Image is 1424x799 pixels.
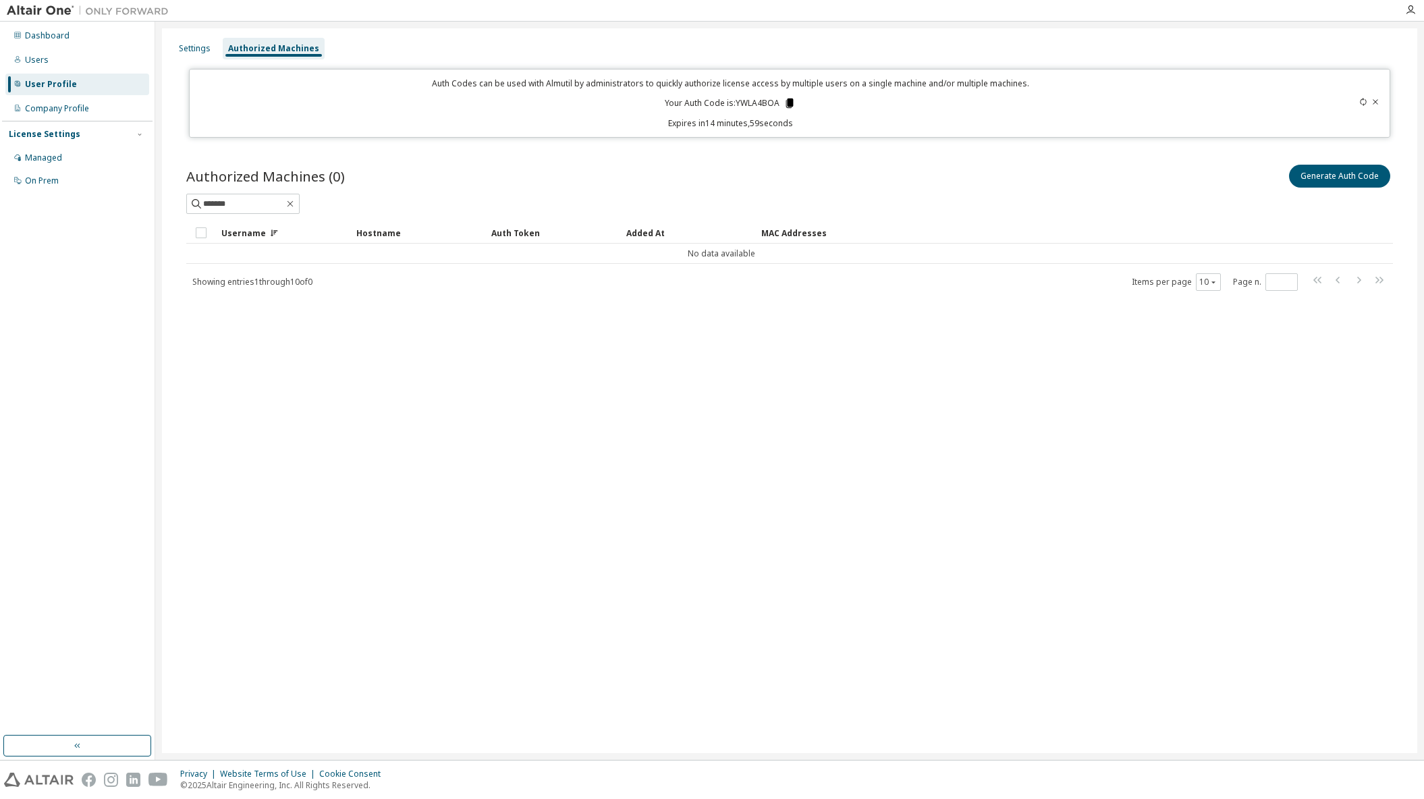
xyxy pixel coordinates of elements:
p: Your Auth Code is: YWLA4BOA [665,97,796,109]
img: facebook.svg [82,773,96,787]
div: Settings [179,43,211,54]
div: Auth Token [491,222,615,244]
img: linkedin.svg [126,773,140,787]
span: Items per page [1132,273,1221,291]
div: Username [221,222,346,244]
img: instagram.svg [104,773,118,787]
div: User Profile [25,79,77,90]
img: youtube.svg [148,773,168,787]
div: Cookie Consent [319,769,389,779]
span: Showing entries 1 through 10 of 0 [192,276,312,287]
div: Privacy [180,769,220,779]
div: On Prem [25,175,59,186]
div: Added At [626,222,750,244]
img: altair_logo.svg [4,773,74,787]
p: Expires in 14 minutes, 59 seconds [198,117,1263,129]
div: License Settings [9,129,80,140]
div: Managed [25,153,62,163]
span: Page n. [1233,273,1298,291]
div: Hostname [356,222,481,244]
div: Company Profile [25,103,89,114]
div: Users [25,55,49,65]
td: No data available [186,244,1257,264]
img: Altair One [7,4,175,18]
div: Dashboard [25,30,70,41]
div: MAC Addresses [761,222,1251,244]
div: Website Terms of Use [220,769,319,779]
p: Auth Codes can be used with Almutil by administrators to quickly authorize license access by mult... [198,78,1263,89]
div: Authorized Machines [228,43,319,54]
p: © 2025 Altair Engineering, Inc. All Rights Reserved. [180,779,389,791]
span: Authorized Machines (0) [186,167,345,186]
button: 10 [1199,277,1217,287]
button: Generate Auth Code [1289,165,1390,188]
